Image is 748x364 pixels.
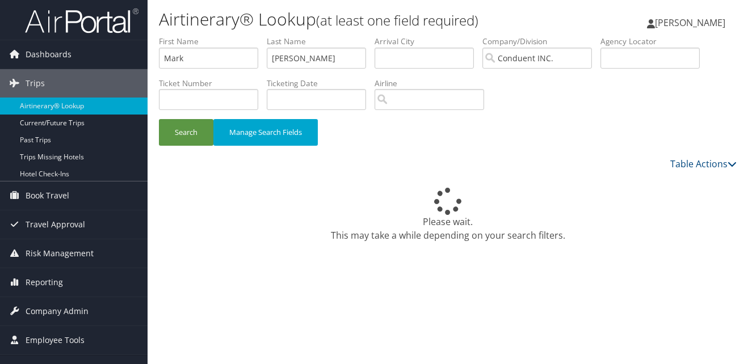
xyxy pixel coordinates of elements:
span: Employee Tools [26,326,85,354]
label: Arrival City [375,36,482,47]
span: [PERSON_NAME] [655,16,725,29]
label: Ticket Number [159,78,267,89]
label: Airline [375,78,493,89]
label: Company/Division [482,36,600,47]
a: Table Actions [670,158,737,170]
button: Search [159,119,213,146]
span: Risk Management [26,239,94,268]
span: Reporting [26,268,63,297]
label: Agency Locator [600,36,708,47]
span: Dashboards [26,40,72,69]
div: Please wait. This may take a while depending on your search filters. [159,188,737,242]
button: Manage Search Fields [213,119,318,146]
h1: Airtinerary® Lookup [159,7,544,31]
span: Book Travel [26,181,69,210]
small: (at least one field required) [316,11,478,29]
span: Trips [26,69,45,98]
label: Ticketing Date [267,78,375,89]
label: First Name [159,36,267,47]
span: Company Admin [26,297,89,325]
label: Last Name [267,36,375,47]
a: [PERSON_NAME] [647,6,737,40]
img: airportal-logo.png [25,7,138,34]
span: Travel Approval [26,210,85,239]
